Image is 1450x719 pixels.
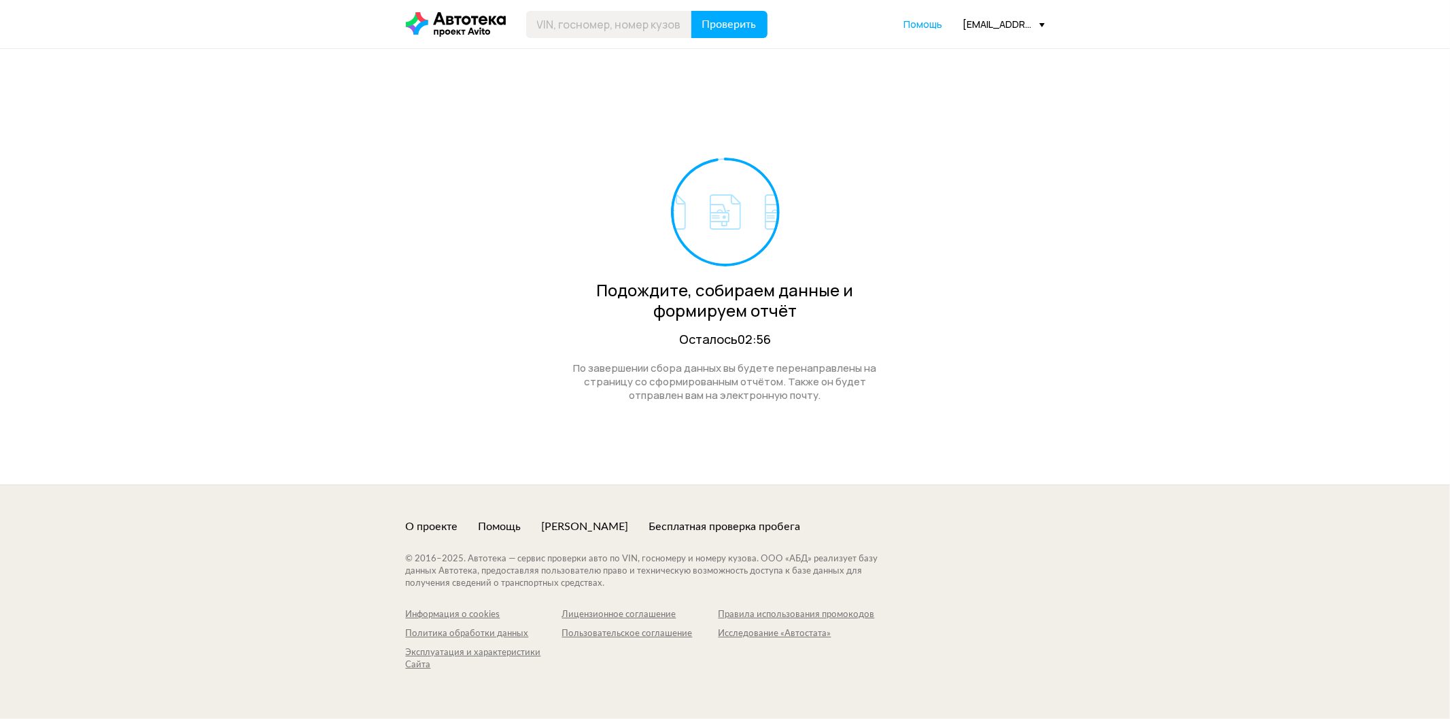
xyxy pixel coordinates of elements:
[904,18,943,31] a: Помощь
[562,609,719,621] a: Лицензионное соглашение
[406,647,562,671] a: Эксплуатация и характеристики Сайта
[542,519,629,534] a: [PERSON_NAME]
[406,519,458,534] a: О проекте
[691,11,767,38] button: Проверить
[406,553,905,590] div: © 2016– 2025 . Автотека — сервис проверки авто по VIN, госномеру и номеру кузова. ООО «АБД» реали...
[719,628,875,640] a: Исследование «Автостата»
[479,519,521,534] a: Помощь
[702,19,757,30] span: Проверить
[562,628,719,640] a: Пользовательское соглашение
[559,280,892,321] div: Подождите, собираем данные и формируем отчёт
[559,362,892,402] div: По завершении сбора данных вы будете перенаправлены на страницу со сформированным отчётом. Также ...
[406,628,562,640] a: Политика обработки данных
[559,331,892,348] div: Осталось 02:56
[649,519,801,534] a: Бесплатная проверка пробега
[719,609,875,621] a: Правила использования промокодов
[406,609,562,621] a: Информация о cookies
[963,18,1045,31] div: [EMAIL_ADDRESS][DOMAIN_NAME]
[526,11,692,38] input: VIN, госномер, номер кузова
